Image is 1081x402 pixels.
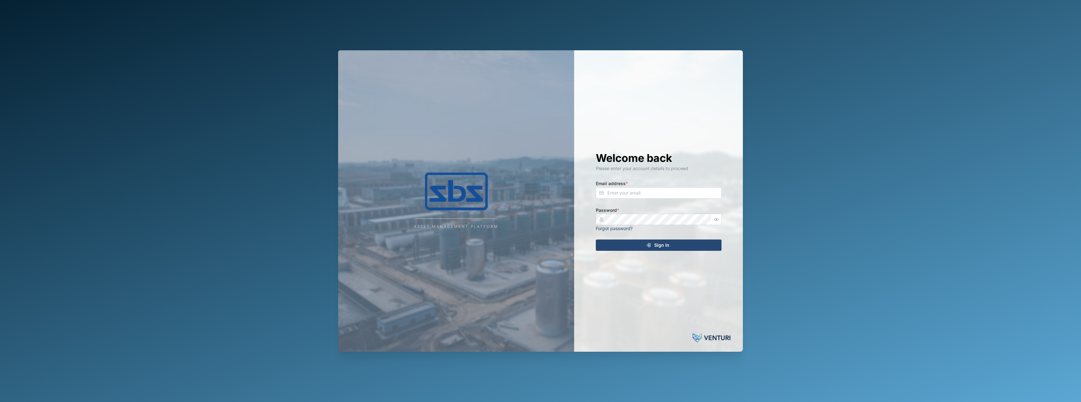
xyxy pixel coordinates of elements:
button: Sign In [596,240,722,251]
div: Asset Management Platform [414,224,498,230]
img: Company Logo [393,173,519,210]
input: Enter your email [596,187,722,199]
span: Sign In [654,240,669,251]
label: Password [596,207,619,214]
label: Email address [596,180,628,187]
a: Forgot password? [596,226,633,231]
img: Powered by: Venturi [693,332,730,344]
h1: Welcome back [596,151,722,165]
div: Please enter your account details to proceed [596,165,722,172]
